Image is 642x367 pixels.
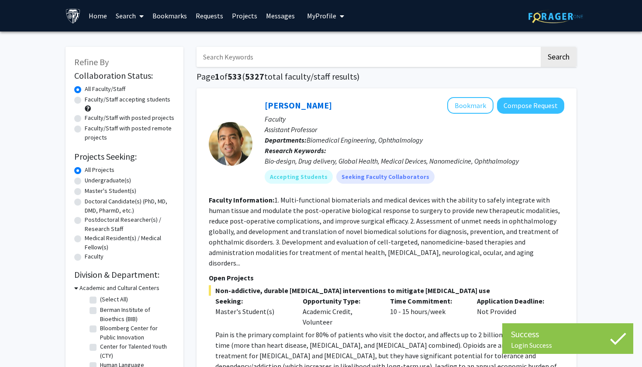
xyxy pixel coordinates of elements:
[265,170,333,184] mat-chip: Accepting Students
[209,285,564,296] span: Non-addictive, durable [MEDICAL_DATA] interventions to mitigate [MEDICAL_DATA] use
[148,0,191,31] a: Bookmarks
[228,0,262,31] a: Projects
[85,124,175,142] label: Faculty/Staff with posted remote projects
[191,0,228,31] a: Requests
[85,113,174,122] label: Faculty/Staff with posted projects
[74,56,109,67] span: Refine By
[209,196,274,204] b: Faculty Information:
[85,215,175,234] label: Postdoctoral Researcher(s) / Research Staff
[511,341,625,350] div: Login Success
[100,324,173,342] label: Bloomberg Center for Public Innovation
[74,151,175,162] h2: Projects Seeking:
[265,124,564,135] p: Assistant Professor
[215,71,220,82] span: 1
[100,295,128,304] label: (Select All)
[79,283,159,293] h3: Academic and Cultural Centers
[336,170,435,184] mat-chip: Seeking Faculty Collaborators
[215,296,290,306] p: Seeking:
[74,70,175,81] h2: Collaboration Status:
[383,296,471,327] div: 10 - 15 hours/week
[85,197,175,215] label: Doctoral Candidate(s) (PhD, MD, DMD, PharmD, etc.)
[7,328,37,360] iframe: Chat
[477,296,551,306] p: Application Deadline:
[85,234,175,252] label: Medical Resident(s) / Medical Fellow(s)
[262,0,299,31] a: Messages
[265,136,307,144] b: Departments:
[470,296,558,327] div: Not Provided
[197,71,576,82] h1: Page of ( total faculty/staff results)
[100,305,173,324] label: Berman Institute of Bioethics (BIB)
[528,10,583,23] img: ForagerOne Logo
[111,0,148,31] a: Search
[265,114,564,124] p: Faculty
[85,176,131,185] label: Undergraduate(s)
[296,296,383,327] div: Academic Credit, Volunteer
[245,71,264,82] span: 5327
[100,342,173,360] label: Center for Talented Youth (CTY)
[209,273,564,283] p: Open Projects
[215,306,290,317] div: Master's Student(s)
[390,296,464,306] p: Time Commitment:
[307,11,336,20] span: My Profile
[447,97,494,114] button: Add Kunal Parikh to Bookmarks
[85,84,125,94] label: All Faculty/Staff
[66,8,81,24] img: Johns Hopkins University Logo
[303,296,377,306] p: Opportunity Type:
[85,95,170,104] label: Faculty/Staff accepting students
[497,98,564,114] button: Compose Request to Kunal Parikh
[85,252,104,261] label: Faculty
[84,0,111,31] a: Home
[209,196,560,267] fg-read-more: 1. Multi-functional biomaterials and medical devices with the ability to safely integrate with hu...
[265,146,326,155] b: Research Keywords:
[511,328,625,341] div: Success
[307,136,423,144] span: Biomedical Engineering, Ophthalmology
[197,47,539,67] input: Search Keywords
[85,186,136,196] label: Master's Student(s)
[265,100,332,111] a: [PERSON_NAME]
[85,165,114,175] label: All Projects
[541,47,576,67] button: Search
[265,156,564,166] div: Bio-design, Drug delivery, Global Health, Medical Devices, Nanomedicine, Ophthalmology
[74,269,175,280] h2: Division & Department:
[228,71,242,82] span: 533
